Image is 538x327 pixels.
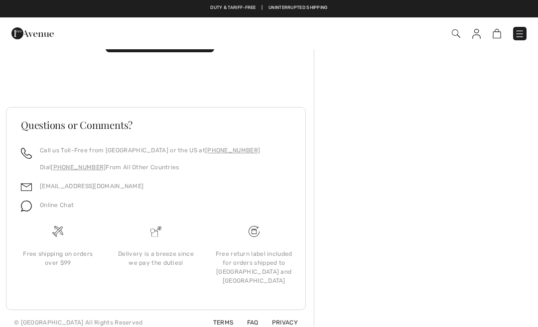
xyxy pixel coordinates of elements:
[40,202,74,209] span: Online Chat
[51,164,106,171] a: [PHONE_NUMBER]
[205,147,260,154] a: [PHONE_NUMBER]
[40,146,260,155] p: Call us Toll-Free from [GEOGRAPHIC_DATA] or the US at
[249,226,260,237] img: Free shipping on orders over $99
[40,183,143,190] a: [EMAIL_ADDRESS][DOMAIN_NAME]
[452,30,460,38] img: Search
[115,250,197,268] div: Delivery is a breeze since we pay the duties!
[21,148,32,159] img: call
[260,320,298,327] a: Privacy
[213,250,295,286] div: Free return label included for orders shipped to [GEOGRAPHIC_DATA] and [GEOGRAPHIC_DATA]
[11,28,54,38] a: 1ère Avenue
[11,24,54,44] img: 1ère Avenue
[17,250,99,268] div: Free shipping on orders over $99
[472,29,481,39] img: My Info
[21,120,291,130] h3: Questions or Comments?
[40,163,260,172] p: Dial From All Other Countries
[235,320,259,327] a: FAQ
[201,320,234,327] a: Terms
[515,29,525,39] img: Menu
[210,5,327,10] a: Duty & tariff-free | Uninterrupted shipping
[21,182,32,193] img: email
[52,226,63,237] img: Free shipping on orders over $99
[150,226,161,237] img: Delivery is a breeze since we pay the duties!
[21,201,32,212] img: chat
[493,29,501,39] img: Shopping Bag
